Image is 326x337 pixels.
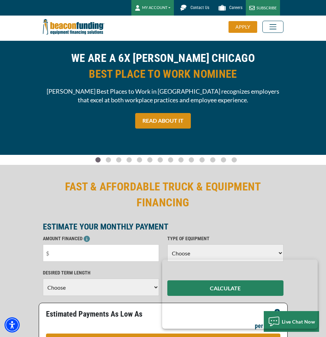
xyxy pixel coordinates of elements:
span: [PERSON_NAME] Best Places to Work in [GEOGRAPHIC_DATA] recognizes employers that excel at both wo... [43,87,283,104]
p: AMOUNT FINANCED [43,234,159,243]
p: ESTIMATE YOUR MONTHLY PAYMENT [43,223,283,231]
p: TYPE OF EQUIPMENT [167,234,283,243]
img: Beacon Funding Corporation logo [43,16,104,38]
span: Contact Us [190,5,209,10]
a: Go To Slide 5 [146,157,154,163]
a: READ ABOUT IT [135,113,191,129]
h2: FAST & AFFORDABLE TRUCK & EQUIPMENT FINANCING [43,179,283,210]
a: Go To Slide 2 [115,157,123,163]
a: APPLY [229,21,262,33]
button: Toggle navigation [262,21,283,33]
a: Go To Slide 8 [177,157,185,163]
a: Go To Slide 13 [230,157,239,163]
a: Go To Slide 12 [219,157,228,163]
a: Go To Slide 9 [187,157,196,163]
a: Go To Slide 11 [208,157,217,163]
p: Estimated Payments As Low As [46,310,159,318]
a: Go To Slide 10 [198,157,206,163]
img: Beacon Funding chat [177,2,189,14]
img: Beacon Funding Careers [216,2,228,14]
a: Go To Slide 6 [156,157,165,163]
span: BEST PLACE TO WORK NOMINEE [43,66,283,82]
a: Contact Us [174,2,213,14]
div: APPLY [229,21,257,33]
a: Go To Slide 1 [104,157,113,163]
a: Go To Slide 0 [94,157,102,163]
a: Go To Slide 7 [167,157,175,163]
p: DESIRED TERM LENGTH [43,269,159,277]
div: Accessibility Menu [4,317,20,333]
input: $ [43,244,159,262]
a: Go To Slide 4 [136,157,144,163]
span: Careers [229,5,242,10]
a: Go To Slide 3 [125,157,133,163]
a: Careers [213,2,246,14]
h2: WE ARE A 6X [PERSON_NAME] CHICAGO [43,50,283,82]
